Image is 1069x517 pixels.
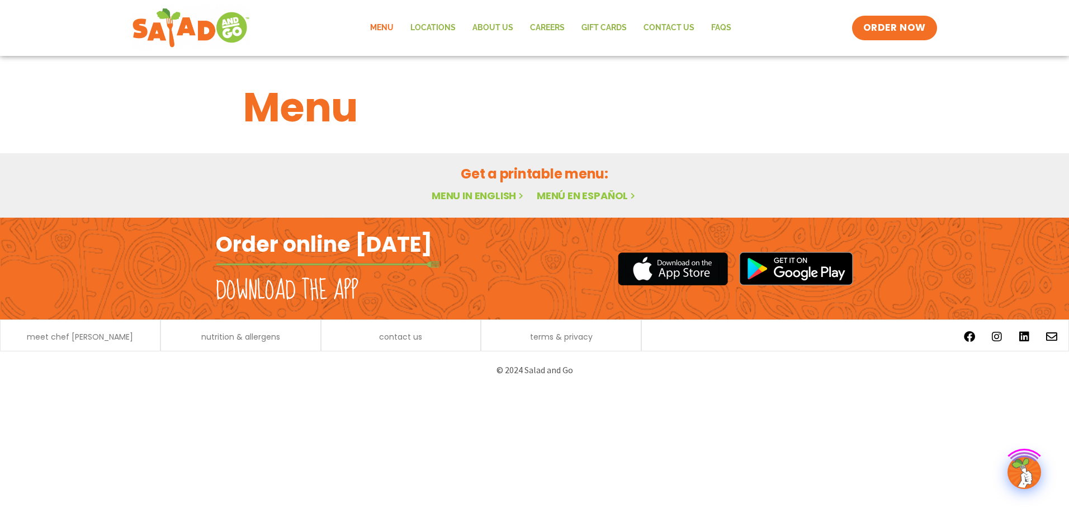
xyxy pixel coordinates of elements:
a: Menú en español [537,189,637,203]
a: GIFT CARDS [573,15,635,41]
h2: Download the app [216,275,358,307]
img: fork [216,261,439,267]
h2: Order online [DATE] [216,231,432,258]
h1: Menu [243,77,826,138]
a: ORDER NOW [852,16,937,40]
a: FAQs [703,15,740,41]
a: Careers [522,15,573,41]
span: ORDER NOW [863,21,926,35]
a: nutrition & allergens [201,333,280,341]
a: Menu [362,15,402,41]
a: Menu in English [432,189,526,203]
nav: Menu [362,15,740,41]
a: About Us [464,15,522,41]
a: contact us [379,333,422,341]
a: meet chef [PERSON_NAME] [27,333,133,341]
img: google_play [739,252,853,285]
img: new-SAG-logo-768×292 [132,6,250,50]
img: appstore [618,251,728,287]
p: © 2024 Salad and Go [221,363,848,378]
a: Locations [402,15,464,41]
h2: Get a printable menu: [243,164,826,184]
a: Contact Us [635,15,703,41]
a: terms & privacy [530,333,593,341]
